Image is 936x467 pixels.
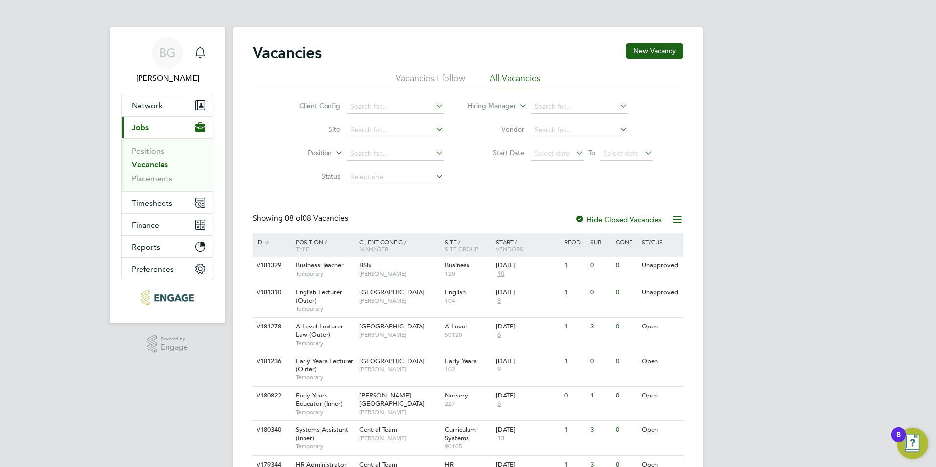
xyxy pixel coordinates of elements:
div: V180822 [254,387,288,405]
input: Search for... [347,100,444,114]
input: Search for... [347,147,444,161]
span: 10 [496,270,506,278]
div: 1 [588,387,613,405]
span: 9 [496,365,502,374]
div: 0 [613,387,639,405]
label: Site [284,125,340,134]
span: 8 [496,297,502,305]
div: Conf [613,233,639,250]
div: V181310 [254,283,288,302]
div: Start / [493,233,562,257]
span: 6 [496,400,502,408]
span: 13 [496,434,506,443]
span: Temporary [296,408,354,416]
div: 3 [588,421,613,439]
div: Reqd [562,233,587,250]
div: Client Config / [357,233,443,257]
div: 1 [562,352,587,371]
li: All Vacancies [490,72,540,90]
span: A Level [445,322,467,330]
span: 50120 [445,331,491,339]
div: Open [639,352,682,371]
div: Unapproved [639,257,682,275]
button: Preferences [122,258,213,280]
span: Early Years Lecturer (Outer) [296,357,353,374]
label: Position [276,148,332,158]
div: Position / [288,233,357,257]
span: Select date [535,149,570,158]
span: Reports [132,242,160,252]
div: 3 [588,318,613,336]
span: [GEOGRAPHIC_DATA] [359,357,425,365]
span: Jobs [132,123,149,132]
div: 1 [562,257,587,275]
span: Type [296,245,309,253]
div: Site / [443,233,494,257]
div: 0 [613,318,639,336]
div: 0 [613,283,639,302]
span: Temporary [296,339,354,347]
a: Go to home page [121,290,213,305]
label: Hide Closed Vacancies [575,215,662,224]
span: A Level Lecturer Law (Outer) [296,322,343,339]
input: Select one [347,170,444,184]
span: Timesheets [132,198,172,208]
span: Central Team [359,425,397,434]
div: V181329 [254,257,288,275]
span: [PERSON_NAME] [359,270,440,278]
div: Open [639,421,682,439]
span: Engage [161,343,188,351]
span: Temporary [296,270,354,278]
label: Client Config [284,101,340,110]
button: Jobs [122,117,213,138]
span: 08 of [285,213,303,223]
li: Vacancies I follow [396,72,465,90]
button: Reports [122,236,213,257]
div: V181236 [254,352,288,371]
button: Open Resource Center, 8 new notifications [897,428,928,459]
span: [PERSON_NAME] [359,297,440,304]
div: Status [639,233,682,250]
span: Early Years [445,357,477,365]
div: Sub [588,233,613,250]
div: Unapproved [639,283,682,302]
div: Showing [253,213,350,224]
span: Site Group [445,245,478,253]
span: [PERSON_NAME] [359,365,440,373]
input: Search for... [531,123,628,137]
a: Positions [132,146,164,156]
h2: Vacancies [253,43,322,63]
a: Powered byEngage [147,335,188,353]
span: English [445,288,466,296]
span: Network [132,101,163,110]
div: [DATE] [496,392,560,400]
div: 8 [896,435,901,447]
div: 1 [562,318,587,336]
span: 120 [445,270,491,278]
input: Search for... [347,123,444,137]
button: Network [122,94,213,116]
span: Systems Assistant (Inner) [296,425,348,442]
span: Business Teacher [296,261,344,269]
span: 104 [445,297,491,304]
span: [GEOGRAPHIC_DATA] [359,288,425,296]
button: New Vacancy [626,43,683,59]
button: Timesheets [122,192,213,213]
a: BG[PERSON_NAME] [121,37,213,84]
label: Vendor [468,125,524,134]
span: Nursery [445,391,468,399]
span: Early Years Educator (Inner) [296,391,343,408]
span: [PERSON_NAME] [359,331,440,339]
span: 90105 [445,443,491,450]
span: BG [159,47,176,59]
span: 08 Vacancies [285,213,348,223]
span: [GEOGRAPHIC_DATA] [359,322,425,330]
div: 0 [588,257,613,275]
span: Finance [132,220,159,230]
img: carbonrecruitment-logo-retina.png [141,290,193,305]
div: 0 [562,387,587,405]
div: [DATE] [496,323,560,331]
span: [PERSON_NAME] [359,408,440,416]
a: Placements [132,174,172,183]
div: Open [639,318,682,336]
